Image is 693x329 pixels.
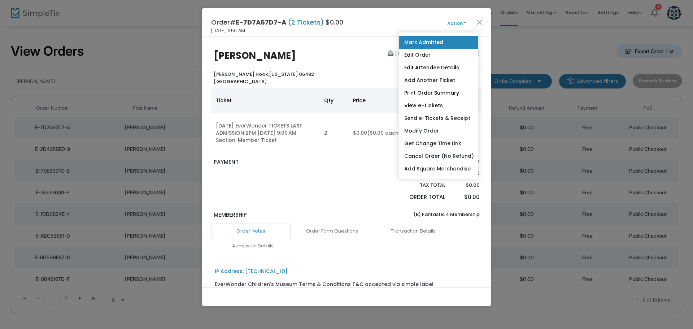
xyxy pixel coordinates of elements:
span: [DATE] 11:50 AM [211,27,245,34]
a: Add Another Ticket [399,74,478,87]
span: (2 Tickets) [286,18,326,27]
span: E-7D7A67D7-A [236,18,286,27]
a: Add Square Merchandise [399,163,478,175]
span: [PERSON_NAME] Hook, [214,71,269,78]
th: Ticket [212,88,320,113]
a: Modify Order [399,125,478,137]
a: Send e-Tickets & Receipt [399,112,478,125]
a: Edit Order [399,49,478,61]
div: (B) Fantastic 4 Membership [346,211,483,224]
p: Service Fee Total [384,170,445,177]
p: Sub total [384,158,445,165]
span: ($0.00 each) [367,129,401,137]
a: Print Order Summary [399,87,478,99]
p: $0.00 [452,182,479,189]
div: IP Address: [TECHNICAL_ID] [215,268,288,275]
p: PAYMENT [214,158,343,166]
a: Mark Admitted [399,36,478,49]
div: EverWonder Children's Museum Terms & Conditions T&C accepted via simple label [215,281,433,288]
button: Close [475,17,484,27]
th: Qty [320,88,349,113]
td: [DATE] EverWonder TICKETS LAST ADMISSION 2PM [DATE] 9:00 AM Section: Member Ticket [212,113,320,153]
a: Admission Details [213,238,292,254]
a: Edit Attendee Details [399,61,478,74]
a: Get Change Time Link [399,137,478,150]
p: Order Total [384,193,445,202]
a: Order Form Questions [292,224,372,239]
td: 2 [320,113,349,153]
a: View e-Tickets [399,99,478,112]
a: Order Notes [211,224,291,239]
div: Data table [212,88,481,153]
b: [US_STATE] 06482 [GEOGRAPHIC_DATA] [214,71,314,85]
td: $0.00 [349,113,417,153]
th: Price [349,88,417,113]
a: Cancel Order (No Refund) [399,150,478,163]
a: Transaction Details [374,224,453,239]
p: Tax Total [384,182,445,189]
p: Membership [214,211,343,219]
button: Action [435,20,478,27]
p: $0.00 [452,193,479,202]
b: [PERSON_NAME] [214,49,296,62]
h4: Order# $0.00 [211,17,343,27]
